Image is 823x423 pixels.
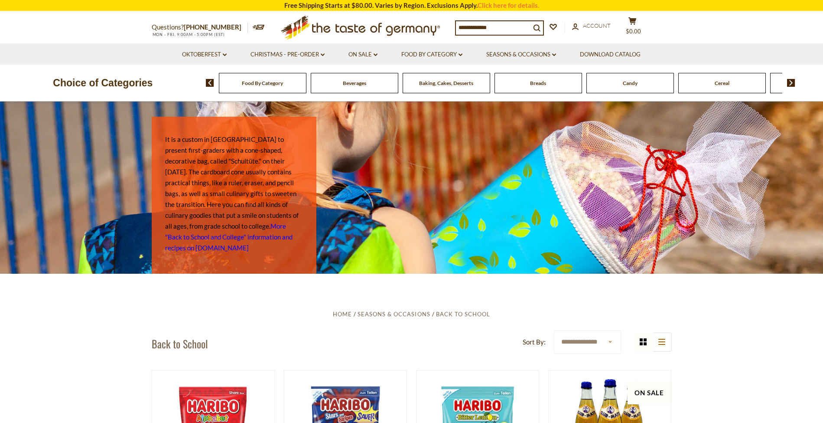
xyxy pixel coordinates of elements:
[523,337,546,348] label: Sort By:
[182,50,227,59] a: Oktoberfest
[583,22,611,29] span: Account
[486,50,556,59] a: Seasons & Occasions
[152,22,248,33] p: Questions?
[348,50,377,59] a: On Sale
[620,17,646,39] button: $0.00
[436,311,490,318] a: Back to School
[165,222,293,252] a: More "Back to School and College" information and recipes on [DOMAIN_NAME]
[333,311,352,318] a: Home
[152,32,225,37] span: MON - FRI, 9:00AM - 5:00PM (EST)
[715,80,729,86] a: Cereal
[184,23,241,31] a: [PHONE_NUMBER]
[419,80,473,86] a: Baking, Cakes, Desserts
[206,79,214,87] img: previous arrow
[580,50,641,59] a: Download Catalog
[787,79,795,87] img: next arrow
[250,50,325,59] a: Christmas - PRE-ORDER
[623,80,638,86] a: Candy
[343,80,366,86] a: Beverages
[165,134,303,253] p: It is a custom in [GEOGRAPHIC_DATA] to present first-graders with a cone-shaped, decorative bag, ...
[152,337,208,350] h1: Back to School
[478,1,539,9] a: Click here for details.
[572,21,611,31] a: Account
[626,28,641,35] span: $0.00
[242,80,283,86] a: Food By Category
[401,50,462,59] a: Food By Category
[530,80,546,86] a: Breads
[358,311,430,318] a: Seasons & Occasions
